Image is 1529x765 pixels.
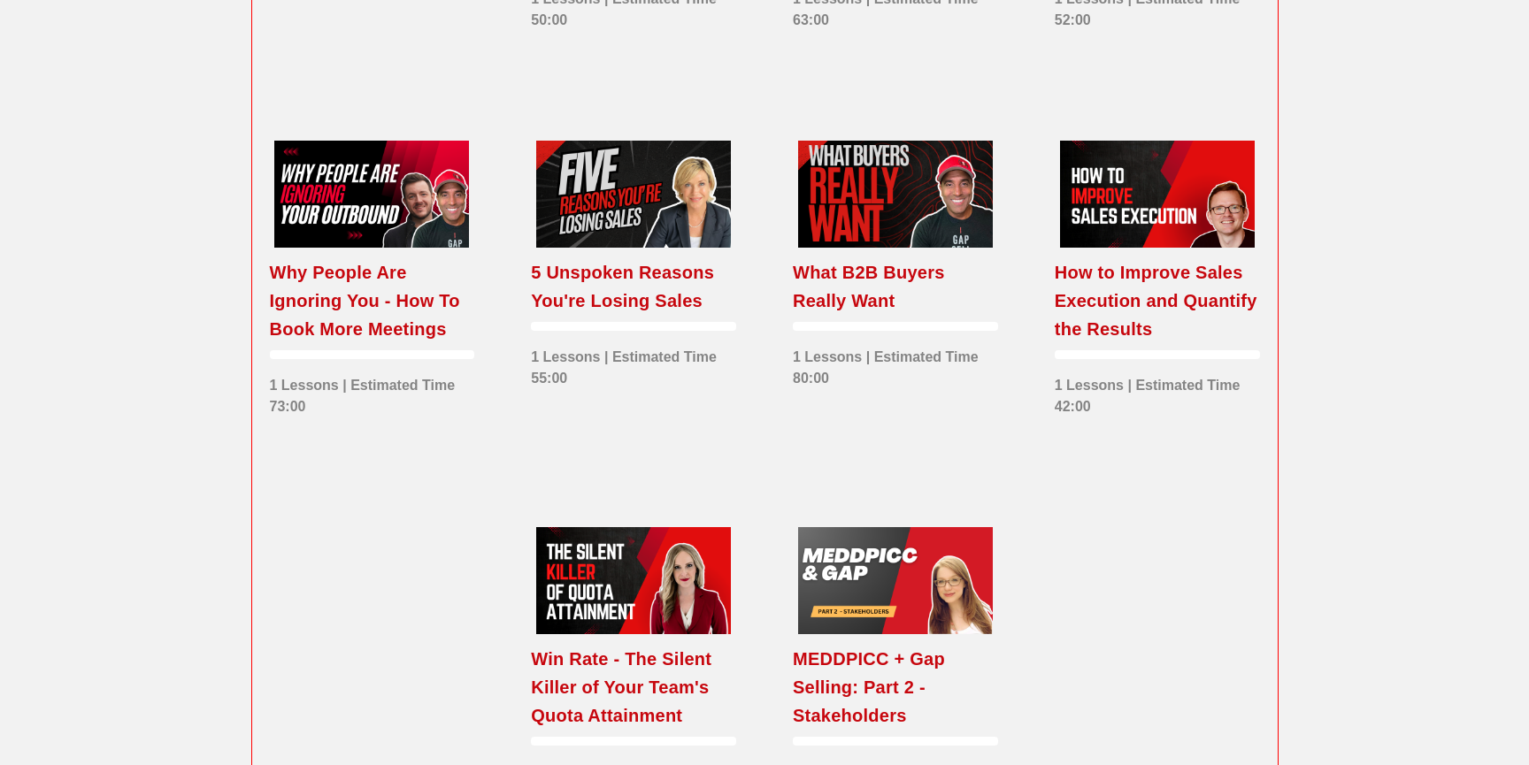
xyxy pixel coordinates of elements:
div: 5 Unspoken Reasons You're Losing Sales [531,258,736,315]
div: 1 Lessons | Estimated Time 80:00 [793,338,998,389]
div: 1 Lessons | Estimated Time 55:00 [531,338,736,389]
div: How to Improve Sales Execution and Quantify the Results [1055,258,1260,343]
div: Why People Are Ignoring You - How To Book More Meetings [270,258,475,343]
div: Win Rate - The Silent Killer of Your Team's Quota Attainment [531,645,736,730]
div: MEDDPICC + Gap Selling: Part 2 - Stakeholders [793,645,998,730]
div: What B2B Buyers Really Want [793,258,998,315]
div: 1 Lessons | Estimated Time 73:00 [270,366,475,417]
div: 1 Lessons | Estimated Time 42:00 [1055,366,1260,417]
